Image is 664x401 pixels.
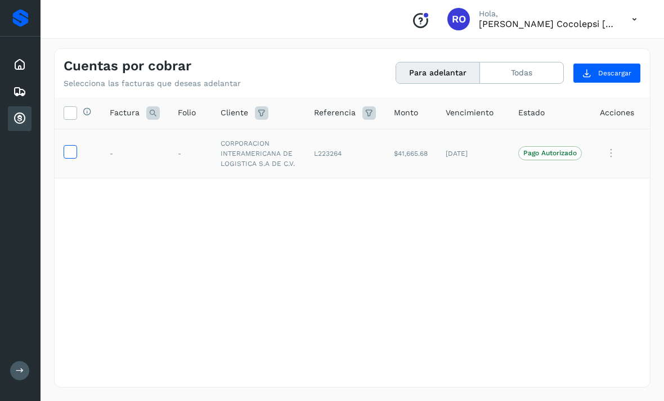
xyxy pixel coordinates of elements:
[598,68,631,78] span: Descargar
[573,63,641,83] button: Descargar
[8,52,32,77] div: Inicio
[212,129,305,178] td: CORPORACION INTERAMERICANA DE LOGISTICA S.A DE C.V.
[394,107,418,119] span: Monto
[600,107,634,119] span: Acciones
[446,107,493,119] span: Vencimiento
[385,129,437,178] td: $41,665.68
[169,129,212,178] td: -
[64,58,191,74] h4: Cuentas por cobrar
[523,149,577,157] p: Pago Autorizado
[110,107,140,119] span: Factura
[479,19,614,29] p: Rosa Osiris Cocolepsi Morales
[8,106,32,131] div: Cuentas por cobrar
[479,9,614,19] p: Hola,
[8,79,32,104] div: Embarques
[101,129,169,178] td: -
[396,62,480,83] button: Para adelantar
[221,107,248,119] span: Cliente
[437,129,509,178] td: [DATE]
[64,79,241,88] p: Selecciona las facturas que deseas adelantar
[518,107,545,119] span: Estado
[480,62,563,83] button: Todas
[305,129,385,178] td: L223264
[314,107,356,119] span: Referencia
[178,107,196,119] span: Folio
